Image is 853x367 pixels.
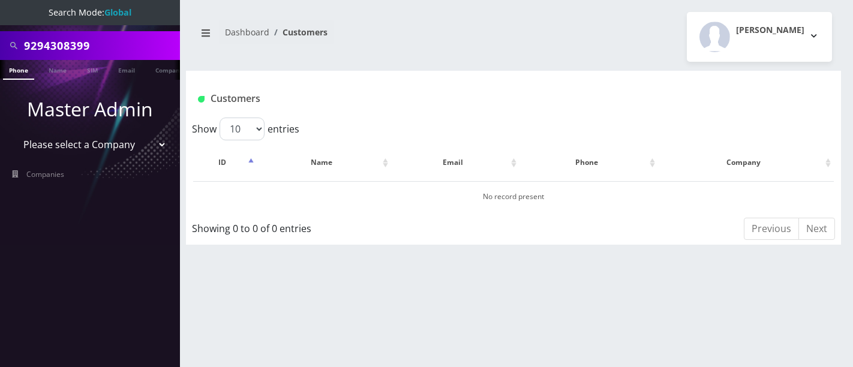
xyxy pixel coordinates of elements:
[24,34,177,57] input: Search All Companies
[744,218,799,240] a: Previous
[225,26,269,38] a: Dashboard
[521,145,657,180] th: Phone: activate to sort column ascending
[269,26,328,38] li: Customers
[736,25,804,35] h2: [PERSON_NAME]
[198,93,721,104] h1: Customers
[220,118,265,140] select: Showentries
[687,12,832,62] button: [PERSON_NAME]
[193,181,834,212] td: No record present
[26,169,64,179] span: Companies
[3,60,34,80] a: Phone
[392,145,519,180] th: Email: activate to sort column ascending
[149,60,190,79] a: Company
[43,60,73,79] a: Name
[49,7,131,18] span: Search Mode:
[659,145,834,180] th: Company: activate to sort column ascending
[104,7,131,18] strong: Global
[798,218,835,240] a: Next
[193,145,257,180] th: ID: activate to sort column descending
[112,60,141,79] a: Email
[192,118,299,140] label: Show entries
[195,20,504,54] nav: breadcrumb
[81,60,104,79] a: SIM
[258,145,391,180] th: Name: activate to sort column ascending
[192,216,451,236] div: Showing 0 to 0 of 0 entries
